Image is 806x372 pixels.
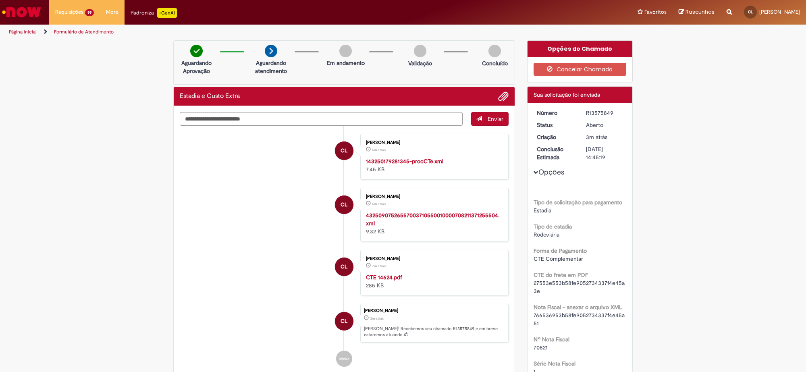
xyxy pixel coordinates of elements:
div: [DATE] 14:45:19 [586,145,623,161]
a: 43250907526557003710550010000708211371255504.xml [366,212,499,227]
a: Rascunhos [679,8,715,16]
span: 7m atrás [372,264,386,268]
div: R13575849 [586,109,623,117]
p: Aguardando atendimento [251,59,291,75]
div: 285 KB [366,273,500,289]
span: 99 [85,9,94,16]
div: [PERSON_NAME] [364,308,504,313]
p: Aguardando Aprovação [177,59,216,75]
dt: Criação [531,133,580,141]
span: Requisições [55,8,83,16]
button: Adicionar anexos [498,91,509,102]
img: check-circle-green.png [190,45,203,57]
span: CL [341,257,347,276]
div: Carlos Leszczynski [335,141,353,160]
span: CL [341,141,347,160]
b: Nº Nota Fiscal [534,336,569,343]
h2: Estadia e Custo Extra Histórico de tíquete [180,93,240,100]
span: Rodoviária [534,231,559,238]
span: More [106,8,118,16]
div: Carlos Leszczynski [335,195,353,214]
span: 6m atrás [372,202,386,206]
p: +GenAi [157,8,177,18]
img: arrow-next.png [265,45,277,57]
div: Padroniza [131,8,177,18]
dt: Status [531,121,580,129]
span: 6m atrás [372,148,386,152]
a: Formulário de Atendimento [54,29,114,35]
img: ServiceNow [1,4,42,20]
div: Opções do Chamado [528,41,633,57]
img: img-circle-grey.png [414,45,426,57]
div: 9.32 KB [366,211,500,235]
div: [PERSON_NAME] [366,256,500,261]
div: 29/09/2025 10:45:15 [586,133,623,141]
time: 29/09/2025 10:45:15 [370,316,384,321]
a: CTE 14624.pdf [366,274,402,281]
span: Rascunhos [686,8,715,16]
b: Nota Fiscal - anexar o arquivo XML [534,303,622,311]
button: Enviar [471,112,509,126]
span: 70821 [534,344,548,351]
span: 27553e553b58fe9052734337f4e45a3e [534,279,625,295]
span: 3m atrás [586,133,607,141]
p: [PERSON_NAME]! Recebemos seu chamado R13575849 e em breve estaremos atuando. [364,326,504,338]
img: img-circle-grey.png [488,45,501,57]
span: Sua solicitação foi enviada [534,91,600,98]
time: 29/09/2025 10:45:15 [586,133,607,141]
textarea: Digite sua mensagem aqui... [180,112,463,126]
b: Forma de Pagamento [534,247,587,254]
div: Aberto [586,121,623,129]
span: 766536953b58fe9052734337f4e45a51 [534,312,625,327]
span: Enviar [488,115,503,123]
span: Estadia [534,207,551,214]
li: Carlos Leszczynski [180,304,509,343]
b: Tipo de estadia [534,223,572,230]
p: Concluído [482,59,508,67]
a: 143250179281345-procCTe.xml [366,158,443,165]
time: 29/09/2025 10:42:04 [372,148,386,152]
a: Página inicial [9,29,37,35]
div: [PERSON_NAME] [366,194,500,199]
dt: Número [531,109,580,117]
img: img-circle-grey.png [339,45,352,57]
span: CL [341,195,347,214]
span: [PERSON_NAME] [759,8,800,15]
span: CL [341,312,347,331]
dt: Conclusão Estimada [531,145,580,161]
div: Carlos Leszczynski [335,312,353,330]
b: Série Nota Fiscal [534,360,575,367]
ul: Trilhas de página [6,25,531,39]
div: [PERSON_NAME] [366,140,500,145]
span: CL [748,9,753,15]
b: Tipo de solicitação para pagamento [534,199,622,206]
p: Em andamento [327,59,365,67]
span: Favoritos [644,8,667,16]
button: Cancelar Chamado [534,63,627,76]
b: CTE do frete em PDF [534,271,588,278]
div: 7.45 KB [366,157,500,173]
span: CTE Complementar [534,255,583,262]
div: Carlos Leszczynski [335,258,353,276]
p: Validação [408,59,432,67]
span: 3m atrás [370,316,384,321]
